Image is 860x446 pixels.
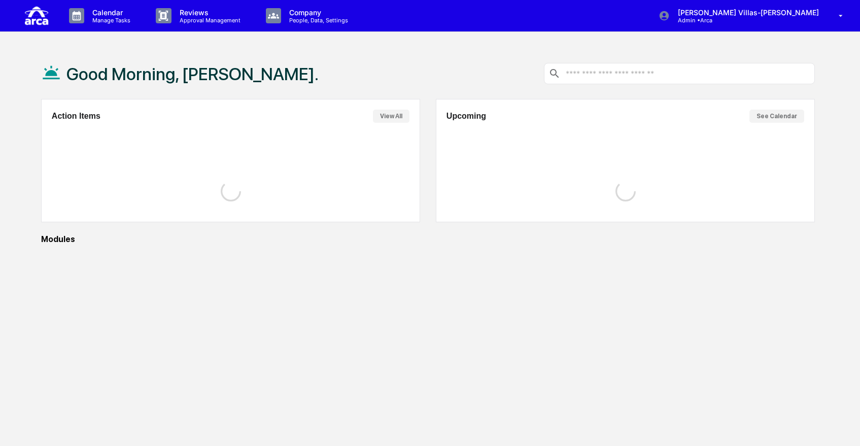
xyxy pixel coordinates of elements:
[749,110,804,123] button: See Calendar
[670,8,824,17] p: [PERSON_NAME] Villas-[PERSON_NAME]
[171,17,246,24] p: Approval Management
[66,64,319,84] h1: Good Morning, [PERSON_NAME].
[52,112,100,121] h2: Action Items
[171,8,246,17] p: Reviews
[373,110,409,123] button: View All
[84,8,135,17] p: Calendar
[281,8,353,17] p: Company
[670,17,764,24] p: Admin • Arca
[446,112,486,121] h2: Upcoming
[24,4,49,27] img: logo
[41,234,815,244] div: Modules
[281,17,353,24] p: People, Data, Settings
[84,17,135,24] p: Manage Tasks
